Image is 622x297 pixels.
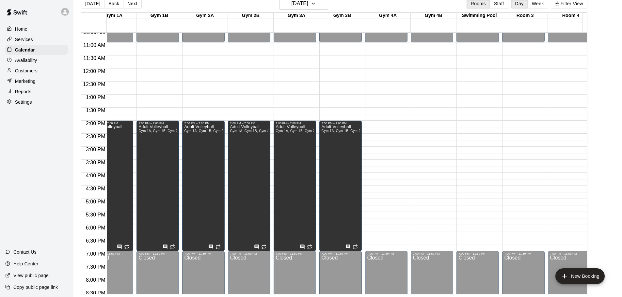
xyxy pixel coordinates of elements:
[5,35,68,44] a: Services
[456,13,502,19] div: Swimming Pool
[5,66,68,76] a: Customers
[321,122,360,125] div: 2:00 PM – 7:00 PM
[84,134,107,139] span: 2:30 PM
[261,244,266,249] span: Recurring event
[230,122,268,125] div: 2:00 PM – 7:00 PM
[319,121,362,251] div: 2:00 PM – 7:00 PM: Adult Volleyball
[5,97,68,107] a: Settings
[504,252,543,255] div: 7:00 PM – 11:59 PM
[228,121,270,251] div: 2:00 PM – 7:00 PM: Adult Volleyball
[5,24,68,34] a: Home
[15,36,33,43] p: Services
[254,244,259,249] svg: Has notes
[184,129,269,133] span: Gym 1A, Gym 1B, Gym 2A, Gym 2B, Gym 3A, Gym 3B
[136,121,179,251] div: 2:00 PM – 7:00 PM: Adult Volleyball
[13,272,49,279] p: View public page
[138,122,177,125] div: 2:00 PM – 7:00 PM
[458,252,497,255] div: 7:00 PM – 11:59 PM
[274,121,316,251] div: 2:00 PM – 7:00 PM: Adult Volleyball
[276,252,314,255] div: 7:00 PM – 11:59 PM
[82,42,107,48] span: 11:00 AM
[184,252,223,255] div: 7:00 PM – 11:59 PM
[84,121,107,126] span: 2:00 PM
[208,244,214,249] svg: Has notes
[502,13,548,19] div: Room 3
[84,95,107,100] span: 1:00 PM
[5,87,68,97] a: Reports
[411,13,456,19] div: Gym 4B
[413,252,451,255] div: 7:00 PM – 11:59 PM
[84,277,107,283] span: 8:00 PM
[84,212,107,217] span: 5:30 PM
[82,55,107,61] span: 11:30 AM
[84,160,107,165] span: 3:30 PM
[345,244,351,249] svg: Has notes
[84,290,107,296] span: 8:30 PM
[93,122,131,125] div: 2:00 PM – 7:00 PM
[184,122,223,125] div: 2:00 PM – 7:00 PM
[15,26,27,32] p: Home
[15,78,36,84] p: Marketing
[353,244,358,249] span: Recurring event
[548,13,594,19] div: Room 4
[230,129,315,133] span: Gym 1A, Gym 1B, Gym 2A, Gym 2B, Gym 3A, Gym 3B
[182,121,225,251] div: 2:00 PM – 7:00 PM: Adult Volleyball
[5,55,68,65] a: Availability
[276,122,314,125] div: 2:00 PM – 7:00 PM
[13,284,58,290] p: Copy public page link
[5,45,68,55] a: Calendar
[365,13,411,19] div: Gym 4A
[81,82,107,87] span: 12:30 PM
[81,68,107,74] span: 12:00 PM
[230,252,268,255] div: 7:00 PM – 11:59 PM
[84,251,107,257] span: 7:00 PM
[84,264,107,270] span: 7:30 PM
[182,13,228,19] div: Gym 2A
[84,108,107,113] span: 1:30 PM
[170,244,175,249] span: Recurring event
[84,238,107,244] span: 6:30 PM
[117,244,122,249] svg: Has notes
[15,47,35,53] p: Calendar
[367,252,406,255] div: 7:00 PM – 11:59 PM
[136,13,182,19] div: Gym 1B
[84,225,107,230] span: 6:00 PM
[5,76,68,86] a: Marketing
[91,121,133,251] div: 2:00 PM – 7:00 PM: Adult Volleyball
[138,129,223,133] span: Gym 1A, Gym 1B, Gym 2A, Gym 2B, Gym 3A, Gym 3B
[13,260,38,267] p: Help Center
[555,268,605,284] button: add
[138,252,177,255] div: 7:00 PM – 11:59 PM
[321,129,406,133] span: Gym 1A, Gym 1B, Gym 2A, Gym 2B, Gym 3A, Gym 3B
[84,186,107,191] span: 4:30 PM
[15,57,37,64] p: Availability
[319,13,365,19] div: Gym 3B
[163,244,168,249] svg: Has notes
[15,88,31,95] p: Reports
[84,147,107,152] span: 3:00 PM
[91,13,136,19] div: Gym 1A
[321,252,360,255] div: 7:00 PM – 11:59 PM
[228,13,274,19] div: Gym 2B
[93,252,131,255] div: 7:00 PM – 11:59 PM
[15,67,38,74] p: Customers
[300,244,305,249] svg: Has notes
[550,252,588,255] div: 7:00 PM – 11:59 PM
[84,199,107,204] span: 5:00 PM
[215,244,221,249] span: Recurring event
[124,244,129,249] span: Recurring event
[13,249,37,255] p: Contact Us
[307,244,312,249] span: Recurring event
[274,13,319,19] div: Gym 3A
[15,99,32,105] p: Settings
[276,129,360,133] span: Gym 1A, Gym 1B, Gym 2A, Gym 2B, Gym 3A, Gym 3B
[84,173,107,178] span: 4:00 PM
